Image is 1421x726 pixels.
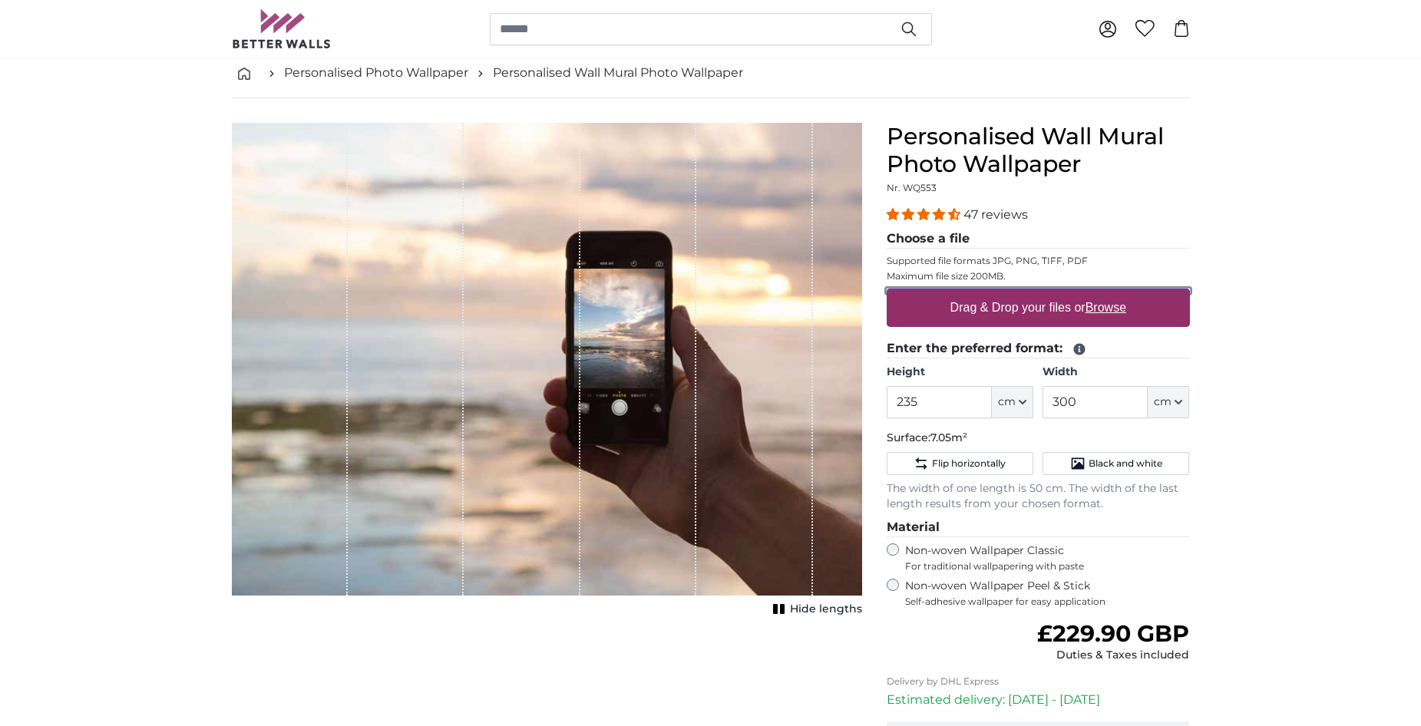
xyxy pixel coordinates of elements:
[887,339,1190,358] legend: Enter the preferred format:
[998,394,1016,410] span: cm
[887,270,1190,282] p: Maximum file size 200MB.
[887,207,963,222] span: 4.38 stars
[232,123,862,620] div: 1 of 1
[1043,452,1189,475] button: Black and white
[992,386,1033,418] button: cm
[1037,619,1189,648] span: £229.90 GBP
[887,123,1190,178] h1: Personalised Wall Mural Photo Wallpaper
[493,64,743,82] a: Personalised Wall Mural Photo Wallpaper
[887,182,937,193] span: Nr. WQ553
[1037,648,1189,663] div: Duties & Taxes included
[887,518,1190,537] legend: Material
[1089,457,1162,470] span: Black and white
[1086,301,1126,314] u: Browse
[1043,365,1189,380] label: Width
[232,48,1190,98] nav: breadcrumbs
[932,457,1006,470] span: Flip horizontally
[930,431,967,444] span: 7.05m²
[768,599,862,620] button: Hide lengths
[905,543,1190,573] label: Non-woven Wallpaper Classic
[943,292,1132,323] label: Drag & Drop your files or
[887,452,1033,475] button: Flip horizontally
[232,9,332,48] img: Betterwalls
[1154,394,1171,410] span: cm
[887,431,1190,446] p: Surface:
[963,207,1028,222] span: 47 reviews
[905,579,1190,608] label: Non-woven Wallpaper Peel & Stick
[887,229,1190,249] legend: Choose a file
[284,64,468,82] a: Personalised Photo Wallpaper
[790,602,862,617] span: Hide lengths
[887,481,1190,512] p: The width of one length is 50 cm. The width of the last length results from your chosen format.
[1148,386,1189,418] button: cm
[905,560,1190,573] span: For traditional wallpapering with paste
[887,675,1190,688] p: Delivery by DHL Express
[887,365,1033,380] label: Height
[887,255,1190,267] p: Supported file formats JPG, PNG, TIFF, PDF
[905,596,1190,608] span: Self-adhesive wallpaper for easy application
[887,691,1190,709] p: Estimated delivery: [DATE] - [DATE]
